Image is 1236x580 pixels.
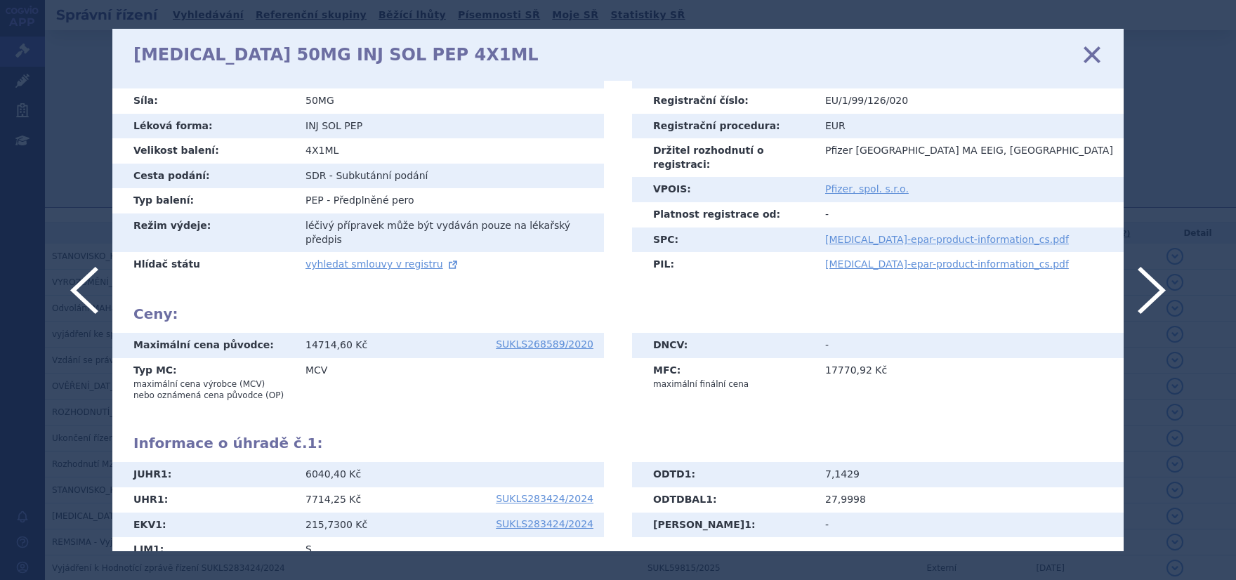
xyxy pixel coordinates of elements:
td: - [815,202,1124,228]
a: vyhledat smlouvy v registru [305,258,460,270]
a: zavřít [1081,44,1103,65]
h2: Informace o úhradě č. : [133,435,1103,452]
a: SUKLS283424/2024 [496,494,593,503]
h2: Ceny: [133,305,1103,322]
h1: [MEDICAL_DATA] 50MG INJ SOL PEP 4X1ML [133,45,539,65]
td: léčivý přípravek může být vydáván pouze na lékařský předpis [295,213,604,252]
th: Cesta podání: [112,164,295,189]
th: Režim výdeje: [112,213,295,252]
span: 1 [157,494,164,505]
td: - [815,513,1124,538]
td: INJ SOL PEP [295,114,604,139]
th: DNCV: [632,333,815,358]
span: 1 [161,468,168,480]
p: maximální cena výrobce (MCV) nebo oznámená cena původce (OP) [133,378,284,401]
span: 1 [153,543,160,555]
td: 6040,40 Kč [295,462,604,487]
a: SUKLS268589/2020 [496,339,593,349]
span: 1 [706,494,713,505]
th: Hlídač státu [112,252,295,277]
th: MFC: [632,358,815,396]
span: 1 [308,435,317,452]
td: 50MG [295,88,604,114]
th: Platnost registrace od: [632,202,815,228]
td: EUR [815,114,1124,139]
th: Registrační číslo: [632,88,815,114]
th: VPOIS: [632,177,815,202]
td: EU/1/99/126/020 [815,88,1124,114]
td: 27,9998 [815,487,1124,513]
span: SDR [305,170,326,181]
td: 4X1ML [295,138,604,164]
a: Pfizer, spol. s.r.o. [825,183,909,195]
span: 215,7300 Kč [305,519,367,530]
th: Registrační procedura: [632,114,815,139]
th: ODTD : [632,462,815,487]
th: Velikost balení: [112,138,295,164]
th: Držitel rozhodnutí o registraci: [632,138,815,177]
span: 14714,60 Kč [305,339,367,350]
td: 7,1429 [815,462,1124,487]
th: Typ balení: [112,188,295,213]
th: PIL: [632,252,815,277]
th: Síla: [112,88,295,114]
th: [PERSON_NAME] : [632,513,815,538]
th: Typ MC: [112,358,295,407]
span: vyhledat smlouvy v registru [305,258,443,270]
td: 17770,92 Kč [815,358,1124,396]
span: 1 [744,519,751,530]
td: Pfizer [GEOGRAPHIC_DATA] MA EEIG, [GEOGRAPHIC_DATA] [815,138,1124,177]
span: 1 [685,468,692,480]
span: 1 [155,519,162,530]
span: Subkutánní podání [336,170,428,181]
span: - [327,195,330,206]
td: S [295,537,604,562]
span: PEP [305,195,324,206]
a: [MEDICAL_DATA]-epar-product-information_cs.pdf [825,258,1069,270]
p: maximální finální cena [653,378,804,390]
a: SUKLS283424/2024 [496,519,593,529]
span: 7714,25 Kč [305,494,361,505]
th: LIM : [112,537,295,562]
th: JUHR : [112,462,295,487]
th: UHR : [112,487,295,513]
td: - [815,333,1124,358]
th: SPC: [632,228,815,253]
th: ODTDBAL : [632,487,815,513]
th: Léková forma: [112,114,295,139]
td: MCV [295,358,604,407]
a: [MEDICAL_DATA]-epar-product-information_cs.pdf [825,234,1069,245]
span: - [329,170,333,181]
th: EKV : [112,513,295,538]
span: Předplněné pero [334,195,414,206]
th: Maximální cena původce: [112,333,295,358]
